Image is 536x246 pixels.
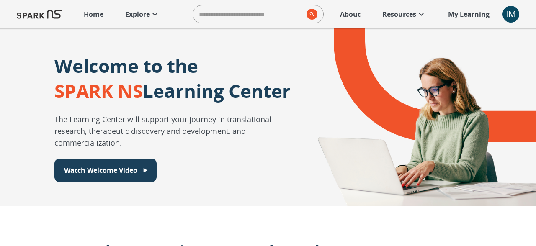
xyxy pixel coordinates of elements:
p: Welcome to the Learning Center [54,53,291,103]
button: search [303,5,317,23]
p: Explore [125,9,150,19]
p: Home [84,9,103,19]
p: Resources [382,9,416,19]
a: My Learning [444,5,494,23]
a: Explore [121,5,164,23]
button: account of current user [502,6,519,23]
a: About [336,5,365,23]
button: Watch Welcome Video [54,159,157,182]
p: The Learning Center will support your journey in translational research, therapeutic discovery an... [54,113,295,149]
p: My Learning [448,9,490,19]
a: Resources [378,5,430,23]
p: Watch Welcome Video [64,165,137,175]
a: Home [80,5,108,23]
p: About [340,9,361,19]
img: Logo of SPARK at Stanford [17,4,62,24]
div: IM [502,6,519,23]
span: SPARK NS [54,78,143,103]
div: A montage of drug development icons and a SPARK NS logo design element [295,28,536,206]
